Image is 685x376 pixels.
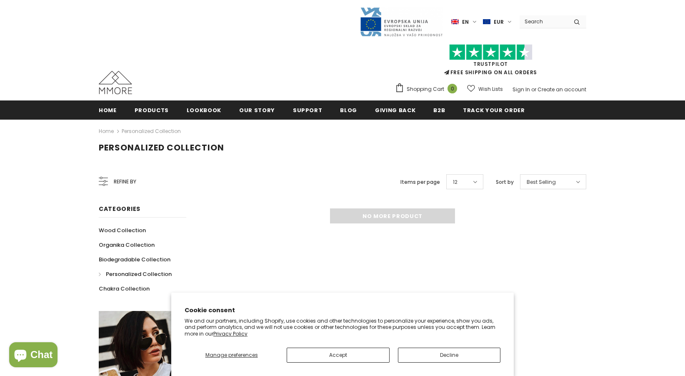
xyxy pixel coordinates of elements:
button: Decline [398,348,500,363]
span: or [531,86,536,93]
a: Home [99,126,114,136]
a: B2B [433,100,445,119]
a: Blog [340,100,357,119]
span: Shopping Cart [407,85,444,93]
a: Personalized Collection [99,267,172,281]
a: Create an account [537,86,586,93]
span: Biodegradable Collection [99,256,170,263]
span: EUR [494,18,504,26]
a: Sign In [512,86,530,93]
a: Lookbook [187,100,221,119]
span: Personalized Collection [99,142,224,153]
a: Products [135,100,169,119]
a: support [293,100,322,119]
span: Blog [340,106,357,114]
span: Wish Lists [478,85,503,93]
a: Chakra Collection [99,281,150,296]
label: Items per page [400,178,440,186]
span: support [293,106,322,114]
span: Home [99,106,117,114]
span: Chakra Collection [99,285,150,293]
img: i-lang-1.png [451,18,459,25]
input: Search Site [520,15,567,28]
span: Manage preferences [205,351,258,358]
span: 0 [447,84,457,93]
span: Products [135,106,169,114]
button: Accept [287,348,389,363]
a: Shopping Cart 0 [395,83,461,95]
span: Personalized Collection [106,270,172,278]
inbox-online-store-chat: Shopify online store chat [7,342,60,369]
span: FREE SHIPPING ON ALL ORDERS [395,48,586,76]
span: Best Selling [527,178,556,186]
a: Trustpilot [473,60,508,68]
span: Lookbook [187,106,221,114]
span: Giving back [375,106,415,114]
img: Trust Pilot Stars [449,44,532,60]
a: Privacy Policy [213,330,247,337]
p: We and our partners, including Shopify, use cookies and other technologies to personalize your ex... [185,318,500,337]
button: Manage preferences [185,348,278,363]
span: en [462,18,469,26]
span: Categories [99,205,140,213]
a: Giving back [375,100,415,119]
a: Track your order [463,100,525,119]
a: Personalized Collection [122,128,181,135]
label: Sort by [496,178,514,186]
a: Biodegradable Collection [99,252,170,267]
h2: Cookie consent [185,306,500,315]
span: Wood Collection [99,226,146,234]
a: Javni Razpis [360,18,443,25]
a: Wish Lists [467,82,503,96]
img: MMORE Cases [99,71,132,94]
span: B2B [433,106,445,114]
a: Home [99,100,117,119]
a: Organika Collection [99,238,155,252]
a: Our Story [239,100,275,119]
span: Our Story [239,106,275,114]
span: Organika Collection [99,241,155,249]
a: Wood Collection [99,223,146,238]
span: 12 [453,178,457,186]
img: Javni Razpis [360,7,443,37]
span: Track your order [463,106,525,114]
span: Refine by [114,177,136,186]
